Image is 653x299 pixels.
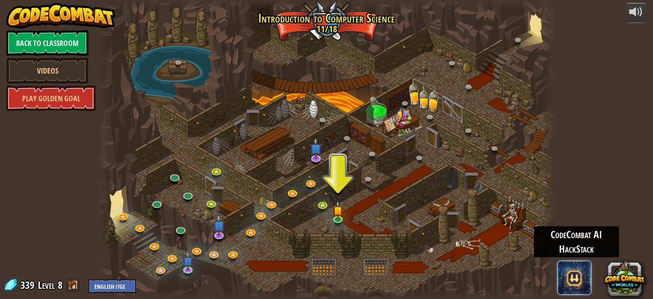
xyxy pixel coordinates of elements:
span: 8 [58,278,62,292]
span: Level [38,278,55,292]
img: level-banner-unstarted-subscriber.png [182,251,193,271]
img: level-banner-unstarted-subscriber.png [309,137,322,159]
a: Videos [6,58,88,83]
button: Adjust volume [625,3,647,23]
img: level-banner-started.png [332,201,344,220]
a: Play Golden Goal [6,85,96,111]
img: level-banner-unstarted-subscriber.png [213,214,225,236]
div: CodeCombat AI HackStack [534,226,619,257]
span: 339 [20,278,37,292]
a: Back to Classroom [6,30,88,56]
img: CodeCombat - Learn how to code by playing a game [6,3,115,28]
